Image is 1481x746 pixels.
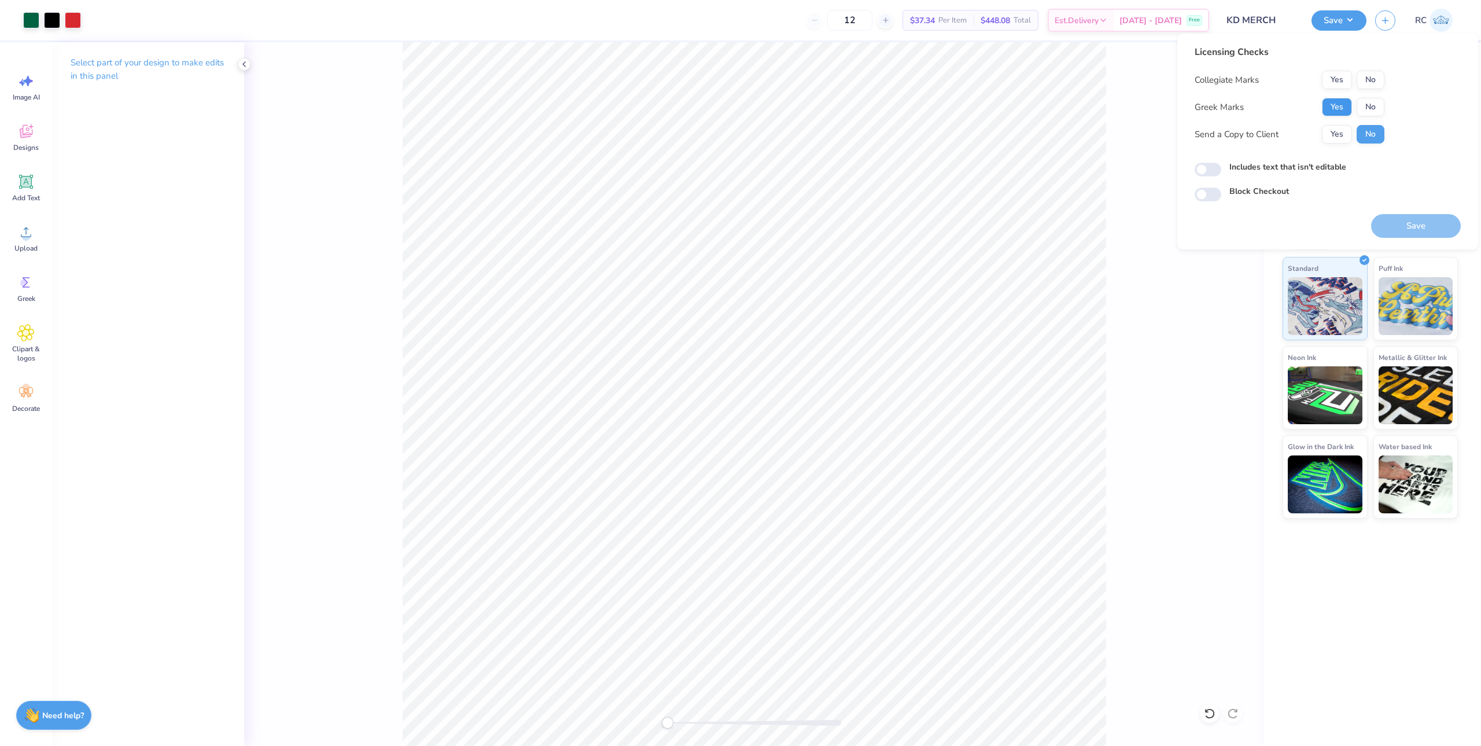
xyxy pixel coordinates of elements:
span: [DATE] - [DATE] [1119,14,1182,27]
input: – – [827,10,872,31]
span: Greek [17,294,35,303]
img: Rio Cabojoc [1430,9,1453,32]
span: Standard [1288,262,1318,274]
span: Decorate [12,404,40,413]
p: Select part of your design to make edits in this panel [71,56,226,83]
span: Est. Delivery [1055,14,1099,27]
label: Includes text that isn't editable [1229,161,1346,173]
span: Puff Ink [1379,262,1403,274]
button: Yes [1322,125,1352,144]
span: RC [1415,14,1427,27]
span: Upload [14,244,38,253]
span: Designs [13,143,39,152]
div: Accessibility label [662,717,673,729]
span: Total [1014,14,1031,27]
span: $37.34 [910,14,935,27]
img: Metallic & Glitter Ink [1379,366,1453,424]
span: Glow in the Dark Ink [1288,440,1354,453]
div: Send a Copy to Client [1195,128,1279,141]
img: Water based Ink [1379,455,1453,513]
img: Neon Ink [1288,366,1362,424]
span: Neon Ink [1288,351,1316,363]
span: Per Item [938,14,967,27]
div: Licensing Checks [1195,45,1384,59]
button: Save [1311,10,1366,31]
button: No [1357,71,1384,89]
label: Block Checkout [1229,185,1289,197]
input: Untitled Design [1218,9,1303,32]
span: Image AI [13,93,40,102]
img: Standard [1288,277,1362,335]
div: Greek Marks [1195,101,1244,114]
img: Puff Ink [1379,277,1453,335]
div: Collegiate Marks [1195,74,1259,87]
a: RC [1410,9,1458,32]
span: Free [1189,16,1200,24]
span: Water based Ink [1379,440,1432,453]
span: Metallic & Glitter Ink [1379,351,1447,363]
button: Yes [1322,98,1352,116]
span: $448.08 [981,14,1010,27]
span: Add Text [12,193,40,203]
img: Glow in the Dark Ink [1288,455,1362,513]
span: Clipart & logos [7,344,45,363]
strong: Need help? [42,710,84,721]
button: No [1357,98,1384,116]
button: Yes [1322,71,1352,89]
button: No [1357,125,1384,144]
